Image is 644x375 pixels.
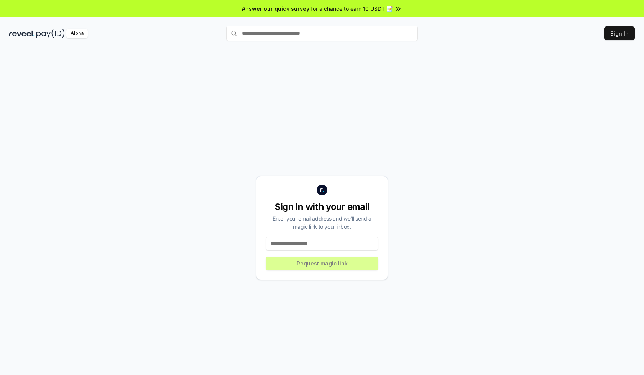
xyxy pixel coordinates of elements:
[604,26,635,40] button: Sign In
[266,201,378,213] div: Sign in with your email
[317,185,327,195] img: logo_small
[9,29,35,38] img: reveel_dark
[36,29,65,38] img: pay_id
[311,5,393,13] span: for a chance to earn 10 USDT 📝
[266,215,378,231] div: Enter your email address and we’ll send a magic link to your inbox.
[66,29,88,38] div: Alpha
[242,5,309,13] span: Answer our quick survey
